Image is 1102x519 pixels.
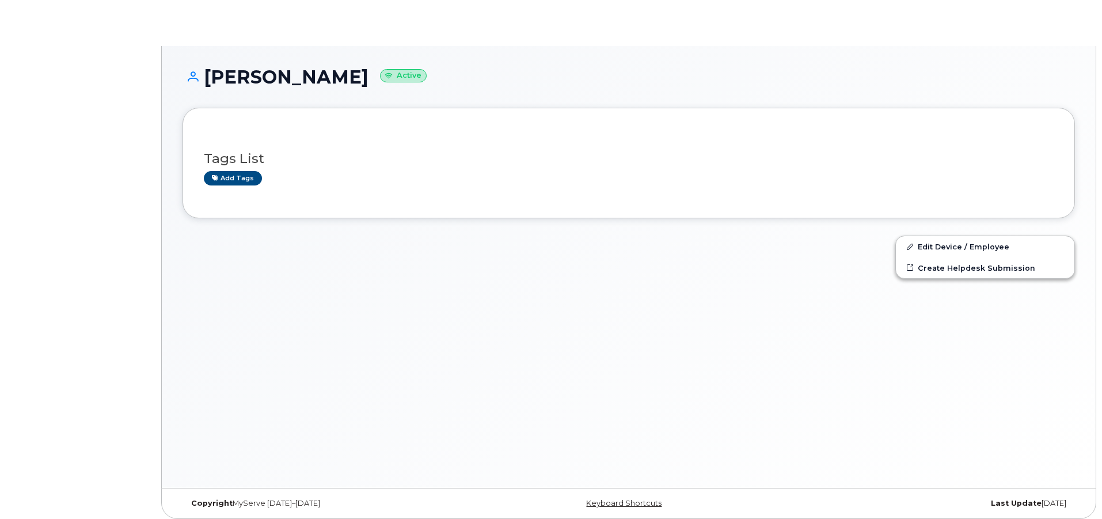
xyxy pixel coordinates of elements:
[586,499,662,507] a: Keyboard Shortcuts
[183,67,1075,87] h1: [PERSON_NAME]
[183,499,480,508] div: MyServe [DATE]–[DATE]
[896,236,1074,257] a: Edit Device / Employee
[191,499,233,507] strong: Copyright
[991,499,1042,507] strong: Last Update
[204,171,262,185] a: Add tags
[896,257,1074,278] a: Create Helpdesk Submission
[204,151,1054,166] h3: Tags List
[777,499,1075,508] div: [DATE]
[380,69,427,82] small: Active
